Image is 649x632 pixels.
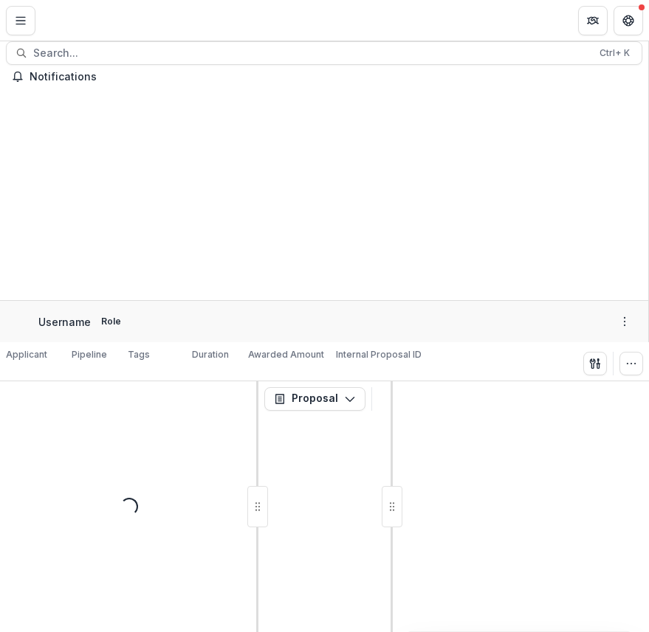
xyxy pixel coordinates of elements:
button: Get Help [614,6,643,35]
button: Proposal [264,387,365,411]
button: Notifications [6,65,642,88]
p: Pipeline [72,348,107,361]
button: More [616,313,633,330]
div: Ctrl + K [597,45,633,61]
span: Search... [33,47,591,60]
p: Username [38,314,91,330]
p: Duration [192,348,229,361]
span: Notifications [30,71,636,83]
p: Tags [128,348,150,361]
button: Partners [578,6,608,35]
p: Internal Proposal ID [336,348,422,361]
button: Search... [6,41,642,65]
p: Role [97,315,126,328]
p: Applicant [6,348,47,361]
button: Toggle Menu [6,6,35,35]
p: Awarded Amount [248,348,324,361]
